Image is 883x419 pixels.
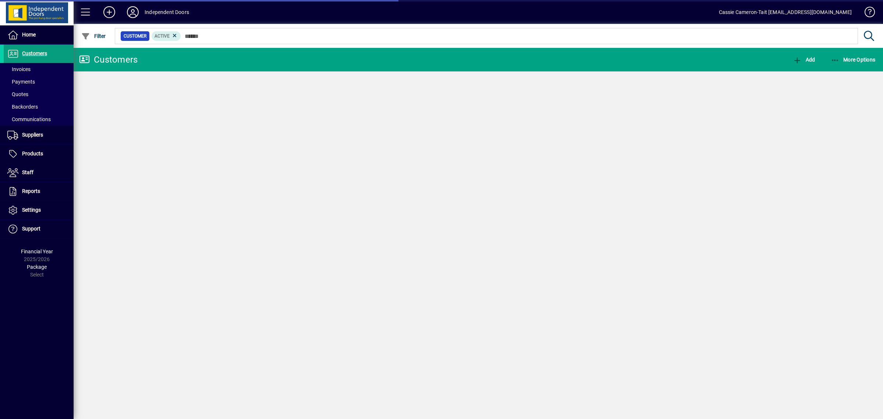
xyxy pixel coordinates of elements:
[4,126,74,144] a: Suppliers
[4,75,74,88] a: Payments
[22,226,40,232] span: Support
[4,113,74,126] a: Communications
[859,1,874,25] a: Knowledge Base
[124,32,146,40] span: Customer
[152,31,181,41] mat-chip: Activation Status: Active
[79,54,138,66] div: Customers
[22,207,41,213] span: Settings
[7,116,51,122] span: Communications
[4,163,74,182] a: Staff
[21,249,53,254] span: Financial Year
[145,6,189,18] div: Independent Doors
[4,201,74,219] a: Settings
[7,91,28,97] span: Quotes
[22,169,33,175] span: Staff
[4,145,74,163] a: Products
[22,151,43,156] span: Products
[4,220,74,238] a: Support
[4,101,74,113] a: Backorders
[7,104,38,110] span: Backorders
[22,132,43,138] span: Suppliers
[4,88,74,101] a: Quotes
[22,32,36,38] span: Home
[155,34,170,39] span: Active
[793,57,815,63] span: Add
[121,6,145,19] button: Profile
[4,182,74,201] a: Reports
[97,6,121,19] button: Add
[719,6,852,18] div: Cassie Cameron-Tait [EMAIL_ADDRESS][DOMAIN_NAME]
[22,188,40,194] span: Reports
[4,63,74,75] a: Invoices
[791,53,817,66] button: Add
[22,50,47,56] span: Customers
[27,264,47,270] span: Package
[81,33,106,39] span: Filter
[79,29,108,43] button: Filter
[831,57,876,63] span: More Options
[829,53,877,66] button: More Options
[4,26,74,44] a: Home
[7,79,35,85] span: Payments
[7,66,31,72] span: Invoices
